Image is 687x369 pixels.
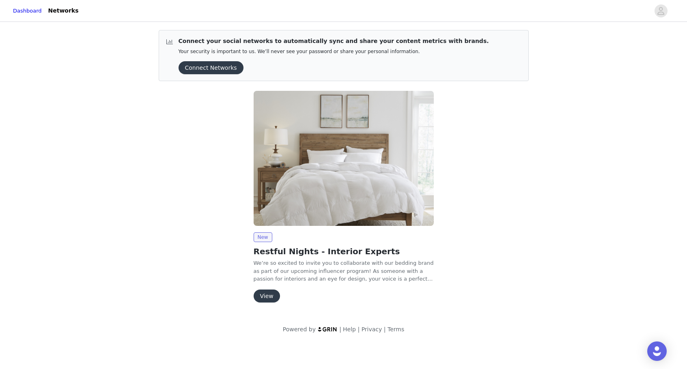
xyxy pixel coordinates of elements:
[254,245,434,257] h2: Restful Nights - Interior Experts
[179,37,489,45] p: Connect your social networks to automatically sync and share your content metrics with brands.
[283,326,316,333] span: Powered by
[43,2,84,20] a: Networks
[388,326,404,333] a: Terms
[13,7,42,15] a: Dashboard
[343,326,356,333] a: Help
[317,326,338,332] img: logo
[357,326,360,333] span: |
[647,341,667,361] div: Open Intercom Messenger
[254,293,280,299] a: View
[657,4,665,17] div: avatar
[254,91,434,226] img: Restful Nights
[362,326,382,333] a: Privacy
[179,61,243,74] button: Connect Networks
[384,326,386,333] span: |
[339,326,341,333] span: |
[254,232,272,242] span: New
[254,259,434,283] p: We’re so excited to invite you to collaborate with our bedding brand as part of our upcoming infl...
[179,49,489,55] p: Your security is important to us. We’ll never see your password or share your personal information.
[254,290,280,302] button: View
